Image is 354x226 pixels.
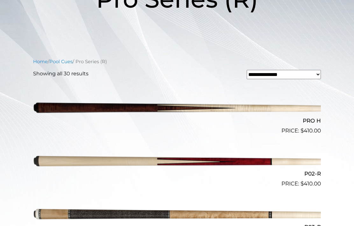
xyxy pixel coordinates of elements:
[301,127,321,134] bdi: 410.00
[33,59,48,64] a: Home
[33,138,321,185] img: P02-R
[33,138,321,188] a: P02-R $410.00
[33,70,88,78] p: Showing all 30 results
[33,84,321,135] a: PRO H $410.00
[301,127,304,134] span: $
[301,180,304,187] span: $
[247,70,321,79] select: Shop order
[49,59,73,64] a: Pool Cues
[33,58,321,65] nav: Breadcrumb
[33,84,321,132] img: PRO H
[301,180,321,187] bdi: 410.00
